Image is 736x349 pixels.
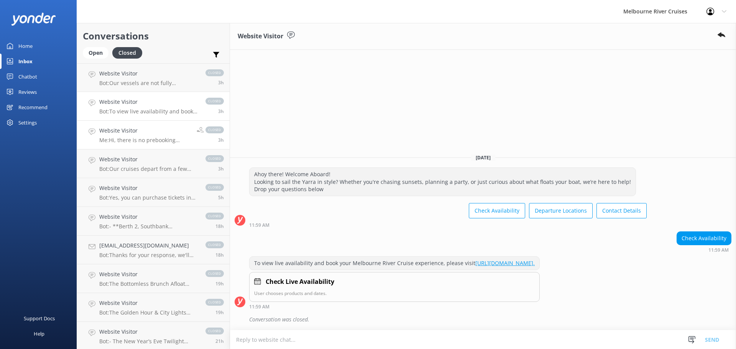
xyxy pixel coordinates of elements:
div: 11:59am 20-Aug-2025 (UTC +10:00) Australia/Sydney [677,247,731,252]
p: Bot: Our vessels are not fully wheelchair accessible, but we can accommodate foldable wheelchairs... [99,80,198,87]
button: Departure Locations [529,203,593,218]
strong: 11:59 AM [708,248,729,252]
div: Home [18,38,33,54]
div: 2025-08-20T02:00:13.692 [235,313,731,326]
span: 05:44pm 19-Aug-2025 (UTC +10:00) Australia/Sydney [215,338,224,344]
a: Website VisitorBot:- **Berth 2, Southbank Promenade**: Various cruises such as the Ports & Dockla... [77,207,230,236]
p: Bot: Thanks for your response, we'll get back to you as soon as we can during opening hours. [99,252,198,259]
a: Website VisitorBot:The Golden Hour & City Lights Cruise is a 1.5-hour evening journey along the Y... [77,293,230,322]
strong: 11:59 AM [249,305,269,309]
div: 11:59am 20-Aug-2025 (UTC +10:00) Australia/Sydney [249,304,540,309]
h4: Website Visitor [99,213,198,221]
span: 08:52pm 19-Aug-2025 (UTC +10:00) Australia/Sydney [215,223,224,229]
div: Support Docs [24,311,55,326]
span: 11:37am 20-Aug-2025 (UTC +10:00) Australia/Sydney [218,137,224,143]
strong: 11:59 AM [249,223,269,228]
span: 07:56pm 19-Aug-2025 (UTC +10:00) Australia/Sydney [215,280,224,287]
span: 08:49pm 19-Aug-2025 (UTC +10:00) Australia/Sydney [215,252,224,258]
div: Help [34,326,44,341]
div: Chatbot [18,69,37,84]
div: Ahoy there! Welcome Aboard! Looking to sail the Yarra in style? Whether you're chasing sunsets, p... [250,168,636,196]
span: 12:00pm 20-Aug-2025 (UTC +10:00) Australia/Sydney [218,79,224,86]
h4: Website Visitor [99,155,198,164]
a: Closed [112,48,146,57]
img: yonder-white-logo.png [11,13,56,25]
h3: Website Visitor [238,31,283,41]
div: Closed [112,47,142,59]
a: [EMAIL_ADDRESS][DOMAIN_NAME]Bot:Thanks for your response, we'll get back to you as soon as we can... [77,236,230,264]
div: To view live availability and book your Melbourne River Cruise experience, please visit [250,257,539,270]
h4: Check Live Availability [266,277,334,287]
h4: Website Visitor [99,98,198,106]
span: closed [205,270,224,277]
h4: Website Visitor [99,299,198,307]
div: Settings [18,115,37,130]
a: Open [83,48,112,57]
a: [URL][DOMAIN_NAME]. [475,259,535,267]
a: Website VisitorBot:Our cruises depart from a few different locations along [GEOGRAPHIC_DATA] and ... [77,149,230,178]
div: Inbox [18,54,33,69]
h2: Conversations [83,29,224,43]
span: closed [205,184,224,191]
a: Website VisitorBot:The Bottomless Brunch Afloat Brunch Cruise menu features fresh local produce a... [77,264,230,293]
h4: Website Visitor [99,270,198,279]
span: [DATE] [471,154,495,161]
p: Bot: The Bottomless Brunch Afloat Brunch Cruise menu features fresh local produce and seafood wit... [99,280,198,287]
span: closed [205,126,224,133]
p: User chooses products and dates. [254,290,535,297]
div: Conversation was closed. [249,313,731,326]
span: closed [205,241,224,248]
div: 11:59am 20-Aug-2025 (UTC +10:00) Australia/Sydney [249,222,647,228]
span: 11:59am 20-Aug-2025 (UTC +10:00) Australia/Sydney [218,108,224,115]
h4: Website Visitor [99,184,198,192]
span: closed [205,69,224,76]
p: Me: Hi, there is no prebooking without payment. Only booking with payment is available [99,137,191,144]
p: Bot: - The New Year’s Eve Twilight Cruise is family-friendly, with prices for children aged [DEMO... [99,338,198,345]
p: Bot: - **Berth 2, Southbank Promenade**: Various cruises such as the Ports & Docklands Cruise, Pa... [99,223,198,230]
h4: Website Visitor [99,126,191,135]
span: 09:25am 20-Aug-2025 (UTC +10:00) Australia/Sydney [218,194,224,201]
a: Website VisitorBot:To view live availability and book your Melbourne River Cruise experience, ple... [77,92,230,121]
div: Reviews [18,84,37,100]
h4: [EMAIL_ADDRESS][DOMAIN_NAME] [99,241,198,250]
div: Check Availability [677,232,731,245]
span: closed [205,155,224,162]
p: Bot: The Golden Hour & City Lights Cruise is a 1.5-hour evening journey along the Yarra River, sh... [99,309,198,316]
span: closed [205,213,224,220]
a: Website VisitorBot:Yes, you can purchase tickets in person at [GEOGRAPHIC_DATA] (Berth 2) and Fed... [77,178,230,207]
div: Open [83,47,108,59]
span: 07:35pm 19-Aug-2025 (UTC +10:00) Australia/Sydney [215,309,224,316]
span: 11:28am 20-Aug-2025 (UTC +10:00) Australia/Sydney [218,165,224,172]
div: Recommend [18,100,48,115]
a: Website VisitorMe:Hi, there is no prebooking without payment. Only booking with payment is availa... [77,121,230,149]
span: closed [205,328,224,334]
h4: Website Visitor [99,328,198,336]
span: closed [205,98,224,105]
button: Contact Details [596,203,647,218]
span: closed [205,299,224,306]
p: Bot: To view live availability and book your Melbourne River Cruise experience, please visit [URL... [99,108,198,115]
p: Bot: Yes, you can purchase tickets in person at [GEOGRAPHIC_DATA] (Berth 2) and Federation Wharf ... [99,194,198,201]
a: Website VisitorBot:Our vessels are not fully wheelchair accessible, but we can accommodate foldab... [77,63,230,92]
h4: Website Visitor [99,69,198,78]
p: Bot: Our cruises depart from a few different locations along [GEOGRAPHIC_DATA] and Federation [GE... [99,165,198,172]
button: Check Availability [469,203,525,218]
